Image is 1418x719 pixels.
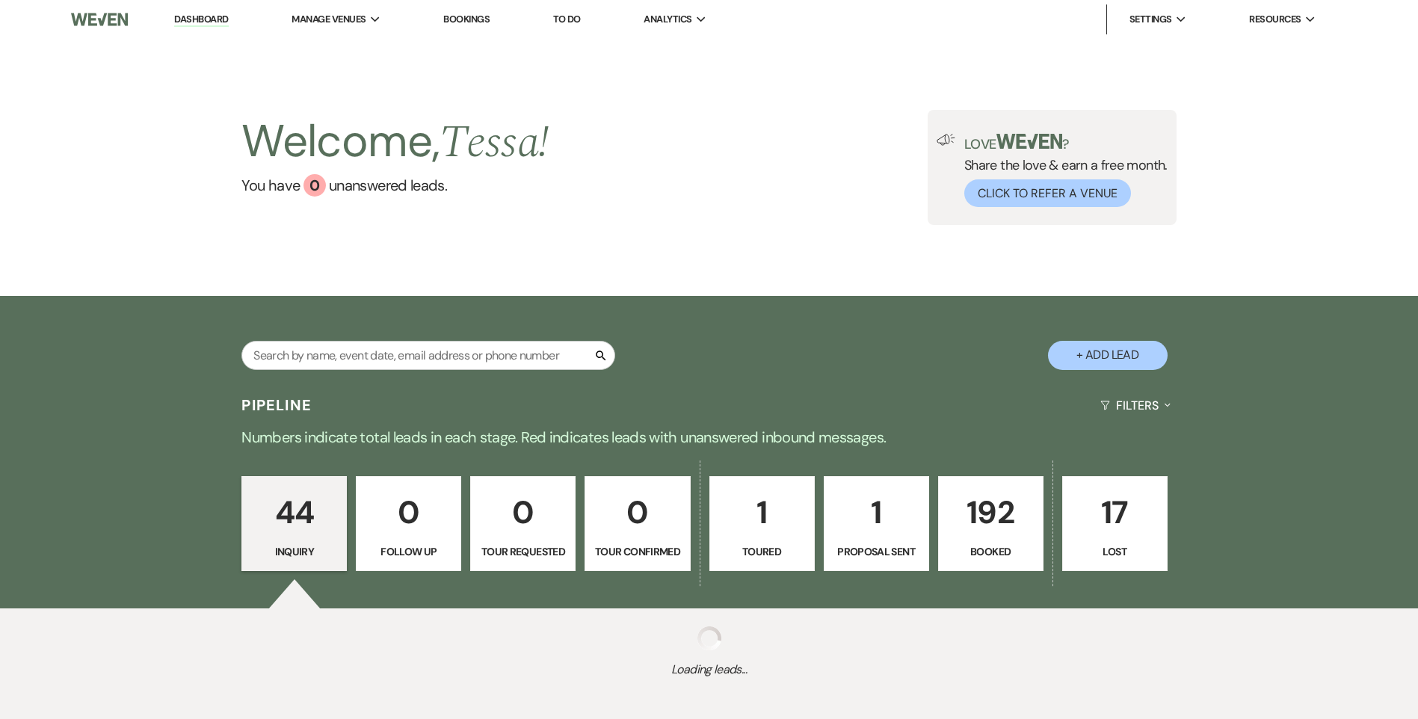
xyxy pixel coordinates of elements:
p: 1 [833,487,919,537]
p: 17 [1072,487,1158,537]
input: Search by name, event date, email address or phone number [241,341,615,370]
a: 0Follow Up [356,476,461,572]
p: Booked [948,543,1034,560]
a: 1Proposal Sent [824,476,929,572]
a: 0Tour Confirmed [585,476,690,572]
a: Dashboard [174,13,228,27]
button: + Add Lead [1048,341,1168,370]
img: weven-logo-green.svg [996,134,1063,149]
a: You have 0 unanswered leads. [241,174,549,197]
div: Share the love & earn a free month. [955,134,1168,207]
p: 0 [366,487,451,537]
p: Tour Requested [480,543,566,560]
p: Lost [1072,543,1158,560]
span: Resources [1249,12,1301,27]
span: Manage Venues [292,12,366,27]
span: Tessa ! [440,108,549,177]
p: Proposal Sent [833,543,919,560]
a: 192Booked [938,476,1044,572]
img: Weven Logo [71,4,128,35]
a: 17Lost [1062,476,1168,572]
button: Filters [1094,386,1176,425]
span: Analytics [644,12,691,27]
p: 1 [719,487,805,537]
p: Love ? [964,134,1168,151]
span: Loading leads... [71,661,1347,679]
p: 0 [594,487,680,537]
img: loading spinner [697,626,721,650]
img: loud-speaker-illustration.svg [937,134,955,146]
div: 0 [303,174,326,197]
p: 44 [251,487,337,537]
p: Toured [719,543,805,560]
p: 0 [480,487,566,537]
button: Click to Refer a Venue [964,179,1131,207]
a: 44Inquiry [241,476,347,572]
span: Settings [1129,12,1172,27]
p: 192 [948,487,1034,537]
a: 0Tour Requested [470,476,576,572]
p: Follow Up [366,543,451,560]
a: Bookings [443,13,490,25]
p: Tour Confirmed [594,543,680,560]
p: Inquiry [251,543,337,560]
h2: Welcome, [241,110,549,174]
h3: Pipeline [241,395,312,416]
a: To Do [553,13,581,25]
p: Numbers indicate total leads in each stage. Red indicates leads with unanswered inbound messages. [171,425,1248,449]
a: 1Toured [709,476,815,572]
